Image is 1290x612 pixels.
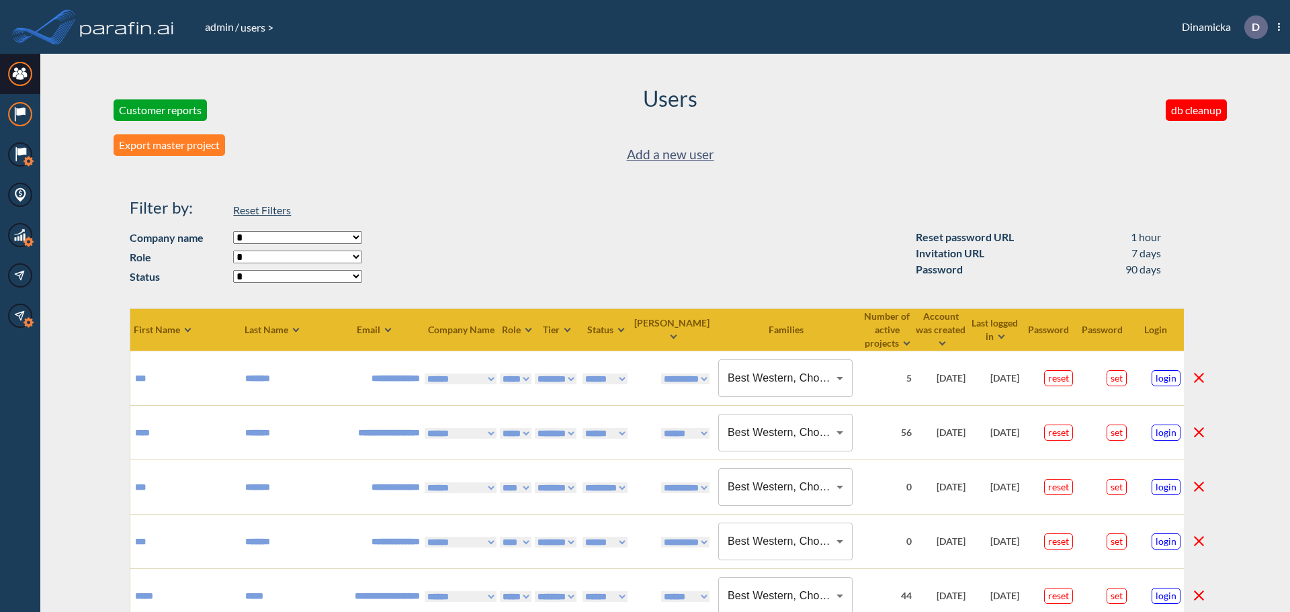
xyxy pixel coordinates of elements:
[1191,369,1207,386] button: delete line
[718,414,853,451] div: Best Western, Choice, G6 Hospitality, Hilton, Hyatt, IHG, Marriott, [GEOGRAPHIC_DATA], [GEOGRAPHI...
[1131,229,1161,245] div: 1 hour
[1162,15,1280,39] div: Dinamicka
[861,308,915,351] th: Number of active projects
[244,308,325,351] th: Last Name
[718,523,853,560] div: Best Western, Choice, G6 Hospitality, Hilton, Hyatt, IHG, Marriott, [GEOGRAPHIC_DATA]
[130,308,244,351] th: First Name
[1130,308,1184,351] th: Login
[1152,533,1180,550] button: login
[1107,588,1127,604] button: set
[915,514,969,568] td: [DATE]
[713,308,861,351] th: Families
[1191,533,1207,550] button: delete line
[718,468,853,506] div: Best Western, Choice, G6 Hospitality, Hilton, Hyatt, IHG, Marriott, [GEOGRAPHIC_DATA]
[861,460,915,514] td: 0
[1076,308,1130,351] th: Password
[1191,587,1207,604] button: delete line
[634,308,713,351] th: [PERSON_NAME]
[1152,479,1180,495] button: login
[114,99,207,121] button: Customer reports
[1152,370,1180,386] button: login
[204,19,239,35] li: /
[861,405,915,460] td: 56
[130,269,227,285] strong: Status
[916,245,984,261] div: Invitation URL
[325,308,425,351] th: Email
[1191,424,1207,441] button: delete line
[969,351,1023,405] td: [DATE]
[1152,425,1180,441] button: login
[425,308,500,351] th: Company Name
[915,351,969,405] td: [DATE]
[535,308,580,351] th: Tier
[1044,533,1073,550] button: reset
[204,20,235,33] a: admin
[130,230,227,246] strong: Company name
[1107,479,1127,495] button: set
[1166,99,1227,121] button: db cleanup
[1107,533,1127,550] button: set
[718,359,853,397] div: Best Western, Choice, G6 Hospitality, [GEOGRAPHIC_DATA], Hyatt, Marriott, [GEOGRAPHIC_DATA], [GEO...
[130,198,227,218] h4: Filter by:
[77,13,177,40] img: logo
[1252,21,1260,33] p: D
[1044,588,1073,604] button: reset
[627,144,714,166] a: Add a new user
[1044,425,1073,441] button: reset
[915,405,969,460] td: [DATE]
[1044,479,1073,495] button: reset
[1152,588,1180,604] button: login
[969,460,1023,514] td: [DATE]
[916,261,963,277] div: Password
[239,21,275,34] span: users >
[1023,308,1076,351] th: Password
[915,308,969,351] th: Account was created
[1191,478,1207,495] button: delete line
[1107,425,1127,441] button: set
[233,204,291,216] span: Reset Filters
[969,514,1023,568] td: [DATE]
[1044,370,1073,386] button: reset
[580,308,634,351] th: Status
[969,405,1023,460] td: [DATE]
[861,351,915,405] td: 5
[969,308,1023,351] th: Last logged in
[1125,261,1161,277] div: 90 days
[130,249,227,265] strong: Role
[861,514,915,568] td: 0
[500,308,535,351] th: Role
[915,460,969,514] td: [DATE]
[114,134,225,156] button: Export master project
[1131,245,1161,261] div: 7 days
[643,86,697,112] h2: Users
[1107,370,1127,386] button: set
[916,229,1014,245] div: Reset password URL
